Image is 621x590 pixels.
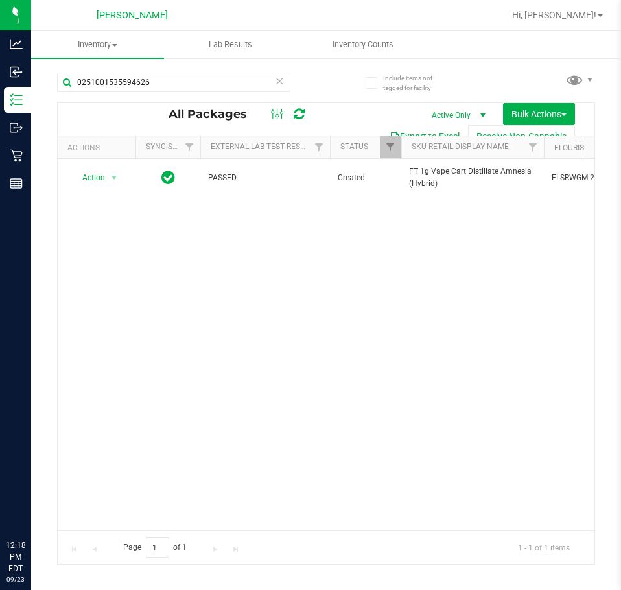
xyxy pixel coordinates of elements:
button: Export to Excel [381,125,468,147]
span: Hi, [PERSON_NAME]! [512,10,596,20]
inline-svg: Outbound [10,121,23,134]
a: Inventory [31,31,164,58]
span: FT 1g Vape Cart Distillate Amnesia (Hybrid) [409,165,536,190]
input: 1 [146,537,169,558]
span: Clear [275,73,284,89]
a: Lab Results [164,31,297,58]
span: select [106,169,123,187]
a: Filter [309,136,330,158]
span: Page of 1 [112,537,198,558]
span: Created [338,172,393,184]
a: Filter [522,136,544,158]
input: Search Package ID, Item Name, SKU, Lot or Part Number... [57,73,290,92]
span: In Sync [161,169,175,187]
span: Include items not tagged for facility [383,73,448,93]
a: SKU Retail Display Name [412,142,509,151]
button: Bulk Actions [503,103,575,125]
span: Lab Results [191,39,270,51]
span: Inventory Counts [315,39,411,51]
span: 1 - 1 of 1 items [508,537,580,557]
div: Actions [67,143,130,152]
iframe: Resource center [13,486,52,525]
span: Action [71,169,106,187]
inline-svg: Reports [10,177,23,190]
a: Status [340,142,368,151]
p: 09/23 [6,574,25,584]
span: Bulk Actions [511,109,567,119]
a: External Lab Test Result [211,142,312,151]
span: Inventory [31,39,164,51]
span: [PERSON_NAME] [97,10,168,21]
button: Receive Non-Cannabis [468,125,575,147]
inline-svg: Inbound [10,65,23,78]
a: Inventory Counts [297,31,430,58]
span: PASSED [208,172,322,184]
p: 12:18 PM EDT [6,539,25,574]
inline-svg: Inventory [10,93,23,106]
inline-svg: Retail [10,149,23,162]
a: Sync Status [146,142,196,151]
inline-svg: Analytics [10,38,23,51]
a: Filter [380,136,401,158]
span: All Packages [169,107,260,121]
a: Filter [179,136,200,158]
